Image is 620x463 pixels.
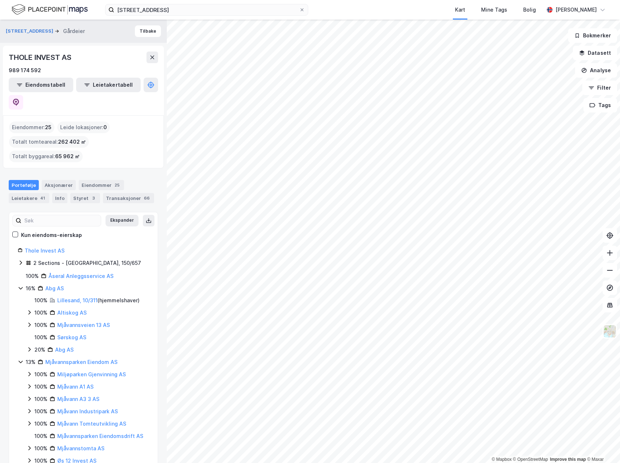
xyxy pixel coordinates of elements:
[34,382,47,391] div: 100%
[63,27,85,36] div: Gårdeier
[34,370,47,379] div: 100%
[34,419,47,428] div: 100%
[34,308,47,317] div: 100%
[45,285,64,291] a: Abg AS
[9,52,73,63] div: THOLE INVEST AS
[55,152,80,161] span: 65 962 ㎡
[55,347,74,353] a: Abg AS
[523,5,536,14] div: Bolig
[45,359,117,365] a: Mjåvannsparken Eiendom AS
[550,457,586,462] a: Improve this map
[9,66,41,75] div: 989 174 592
[455,5,465,14] div: Kart
[103,123,107,132] span: 0
[21,215,101,226] input: Søk
[58,138,86,146] span: 262 402 ㎡
[52,193,67,203] div: Info
[57,296,140,305] div: ( hjemmelshaver )
[57,396,99,402] a: Mjåvann A3 3 AS
[34,432,47,441] div: 100%
[57,408,118,414] a: Mjåvann Industripark AS
[45,123,51,132] span: 25
[70,193,100,203] div: Styret
[603,324,617,338] img: Z
[583,98,617,112] button: Tags
[57,445,104,451] a: Mjåvannstomta AS
[114,4,299,15] input: Søk på adresse, matrikkel, gårdeiere, leietakere eller personer
[57,310,87,316] a: Altiskog AS
[9,151,83,162] div: Totalt byggareal :
[9,78,73,92] button: Eiendomstabell
[9,136,89,148] div: Totalt tomteareal :
[33,259,141,267] div: 2 Sections - [GEOGRAPHIC_DATA], 150/657
[57,334,86,340] a: Sørskog AS
[21,231,82,239] div: Kun eiendoms-eierskap
[26,272,39,280] div: 100%
[9,193,49,203] div: Leietakere
[57,122,110,133] div: Leide lokasjoner :
[26,358,36,366] div: 13%
[57,322,110,328] a: Mjåvannsveien 13 AS
[34,296,47,305] div: 100%
[79,180,124,190] div: Eiendommer
[142,194,151,202] div: 66
[25,247,65,254] a: Thole Invest AS
[34,333,47,342] div: 100%
[135,25,161,37] button: Tilbake
[9,122,54,133] div: Eiendommer :
[57,297,98,303] a: Lillesand, 10/311
[584,428,620,463] iframe: Chat Widget
[6,28,55,35] button: [STREET_ADDRESS]
[34,395,47,403] div: 100%
[582,81,617,95] button: Filter
[42,180,76,190] div: Aksjonærer
[57,384,94,390] a: Mjåvann A1 AS
[481,5,507,14] div: Mine Tags
[39,194,46,202] div: 41
[113,181,121,189] div: 25
[26,284,36,293] div: 16%
[573,46,617,60] button: Datasett
[34,321,47,329] div: 100%
[57,433,143,439] a: Mjåvannsparken Eiendomsdrift AS
[575,63,617,78] button: Analyse
[90,194,97,202] div: 3
[584,428,620,463] div: Kontrollprogram for chat
[34,444,47,453] div: 100%
[513,457,548,462] a: OpenStreetMap
[106,215,139,226] button: Ekspander
[57,421,126,427] a: Mjåvann Tomteutvikling AS
[492,457,512,462] a: Mapbox
[568,28,617,43] button: Bokmerker
[34,407,47,416] div: 100%
[9,180,39,190] div: Portefølje
[34,345,45,354] div: 20%
[57,371,126,377] a: Miljøparken Gjenvinning AS
[103,193,154,203] div: Transaksjoner
[49,273,113,279] a: Åseral Anleggsservice AS
[555,5,597,14] div: [PERSON_NAME]
[12,3,88,16] img: logo.f888ab2527a4732fd821a326f86c7f29.svg
[76,78,141,92] button: Leietakertabell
